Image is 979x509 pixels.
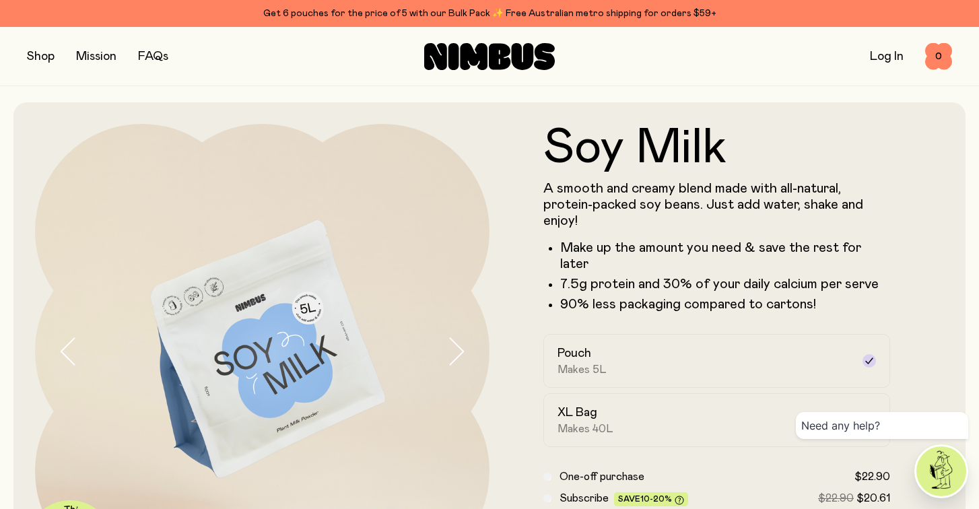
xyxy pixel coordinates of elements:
[560,493,609,504] span: Subscribe
[560,296,890,312] p: 90% less packaging compared to cartons!
[27,5,952,22] div: Get 6 pouches for the price of 5 with our Bulk Pack ✨ Free Australian metro shipping for orders $59+
[76,50,116,63] a: Mission
[558,422,613,436] span: Makes 40L
[870,50,904,63] a: Log In
[925,43,952,70] button: 0
[138,50,168,63] a: FAQs
[560,240,890,272] li: Make up the amount you need & save the rest for later
[543,180,890,229] p: A smooth and creamy blend made with all-natural, protein-packed soy beans. Just add water, shake ...
[856,493,890,504] span: $20.61
[854,471,890,482] span: $22.90
[818,493,854,504] span: $22.90
[560,471,644,482] span: One-off purchase
[543,124,890,172] h1: Soy Milk
[558,345,591,362] h2: Pouch
[560,276,890,292] li: 7.5g protein and 30% of your daily calcium per serve
[618,495,684,505] span: Save
[558,405,597,421] h2: XL Bag
[640,495,672,503] span: 10-20%
[558,363,607,376] span: Makes 5L
[796,412,968,439] div: Need any help?
[916,446,966,496] img: agent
